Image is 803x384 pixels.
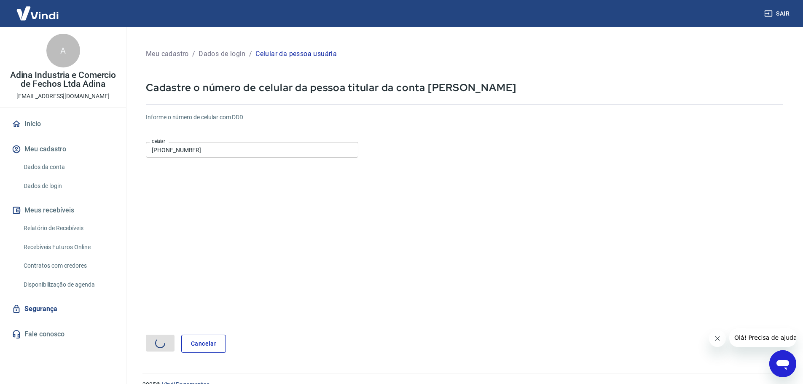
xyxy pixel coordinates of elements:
label: Celular [152,138,165,145]
img: Vindi [10,0,65,26]
h6: Informe o número de celular com DDD [146,113,783,122]
p: / [249,49,252,59]
a: Contratos com credores [20,257,116,274]
a: Dados de login [20,177,116,195]
p: Cadastre o número de celular da pessoa titular da conta [PERSON_NAME] [146,81,783,94]
button: Meus recebíveis [10,201,116,220]
iframe: Botão para abrir a janela de mensagens [769,350,796,377]
p: Adina Industria e Comercio de Fechos Ltda Adina [7,71,119,89]
a: Cancelar [181,335,226,353]
a: Relatório de Recebíveis [20,220,116,237]
a: Fale conosco [10,325,116,344]
button: Sair [763,6,793,21]
iframe: Fechar mensagem [709,330,726,347]
div: A [46,34,80,67]
p: [EMAIL_ADDRESS][DOMAIN_NAME] [16,92,110,101]
a: Recebíveis Futuros Online [20,239,116,256]
a: Início [10,115,116,133]
a: Segurança [10,300,116,318]
p: Dados de login [199,49,246,59]
button: Meu cadastro [10,140,116,158]
p: Celular da pessoa usuária [255,49,337,59]
iframe: Mensagem da empresa [729,328,796,347]
p: Meu cadastro [146,49,189,59]
span: Olá! Precisa de ajuda? [5,6,71,13]
a: Dados da conta [20,158,116,176]
a: Disponibilização de agenda [20,276,116,293]
p: / [192,49,195,59]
